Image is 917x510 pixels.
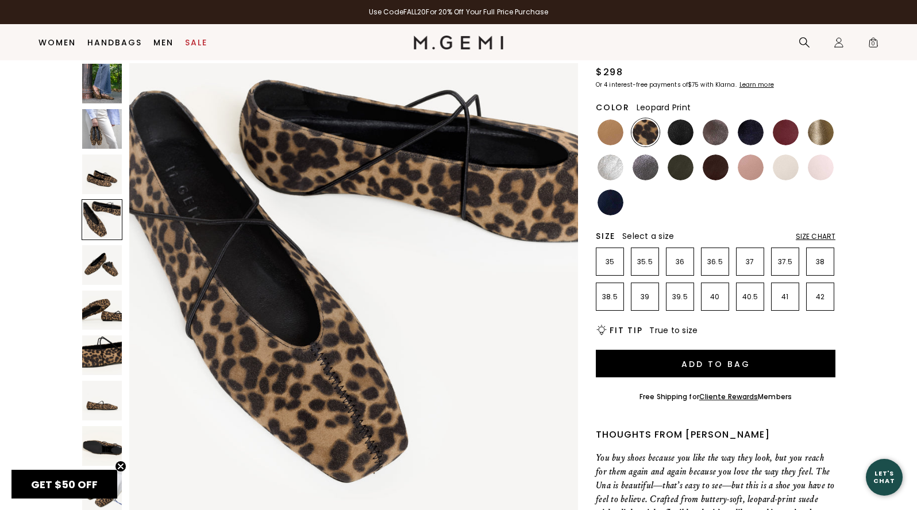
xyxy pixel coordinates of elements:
img: Ecru [773,154,799,180]
img: Chocolate [703,154,729,180]
klarna-placement-style-cta: Learn more [739,80,774,89]
a: Sale [185,38,207,47]
div: GET $50 OFFClose teaser [11,470,117,499]
span: Select a size [622,230,674,242]
p: 36 [666,257,693,266]
strong: FALL20 [403,7,426,17]
img: Cocoa [703,119,729,145]
img: Midnight Blue [738,119,764,145]
img: The Una [82,64,122,103]
button: Close teaser [115,461,126,472]
p: 36.5 [702,257,729,266]
p: 35 [596,257,623,266]
p: 35.5 [631,257,658,266]
h2: Size [596,231,615,241]
a: Learn more [738,82,774,88]
img: Burgundy [773,119,799,145]
p: 41 [772,292,799,302]
span: Leopard Print [637,102,691,113]
klarna-placement-style-amount: $75 [688,80,699,89]
img: Silver [598,154,623,180]
div: Free Shipping for Members [639,392,792,401]
button: Add to Bag [596,350,835,377]
p: 40.5 [737,292,764,302]
img: Ballerina Pink [808,154,834,180]
img: The Una [82,245,122,285]
img: Military [668,154,693,180]
img: Black [668,119,693,145]
a: Cliente Rewards [699,392,758,401]
span: GET $50 OFF [31,477,98,492]
a: Women [38,38,76,47]
img: Leopard Print [633,119,658,145]
p: 39 [631,292,658,302]
p: 38.5 [596,292,623,302]
div: $298 [596,65,623,79]
img: The Una [82,154,122,194]
img: Gunmetal [633,154,658,180]
klarna-placement-style-body: with Klarna [700,80,738,89]
p: 37.5 [772,257,799,266]
div: Thoughts from [PERSON_NAME] [596,428,835,442]
p: 37 [737,257,764,266]
div: Let's Chat [866,470,903,484]
img: The Una [82,291,122,330]
a: Men [153,38,174,47]
p: 39.5 [666,292,693,302]
span: True to size [649,324,698,336]
img: Navy [598,190,623,215]
img: The Una [82,426,122,466]
img: The Una [82,335,122,375]
p: 38 [807,257,834,266]
h2: Fit Tip [610,326,642,335]
img: M.Gemi [414,36,504,49]
h2: Color [596,103,630,112]
p: 40 [702,292,729,302]
img: The Una [82,109,122,149]
klarna-placement-style-body: Or 4 interest-free payments of [596,80,688,89]
span: 0 [868,39,879,51]
div: Size Chart [796,232,835,241]
img: The Una [82,381,122,420]
p: 42 [807,292,834,302]
a: Handbags [87,38,142,47]
img: Light Tan [598,119,623,145]
img: Antique Rose [738,154,764,180]
img: Gold [808,119,834,145]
